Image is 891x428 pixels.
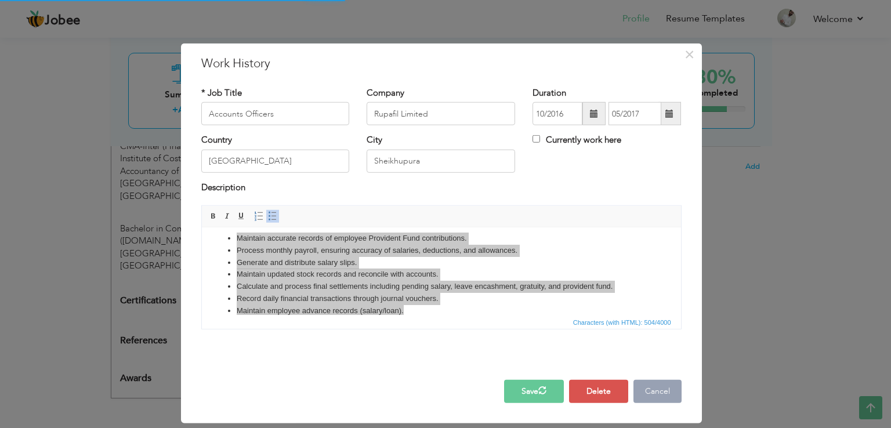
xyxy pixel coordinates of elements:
a: Italic [221,210,234,223]
a: Insert/Remove Bulleted List [266,210,279,223]
label: Country [201,134,232,146]
iframe: Rich Text Editor, workEditor [202,228,681,315]
a: Underline [235,210,248,223]
span: × [684,44,694,65]
input: Present [609,102,661,125]
label: Description [201,182,245,194]
div: Statistics [571,317,675,328]
label: Company [367,87,404,99]
button: Save [504,380,564,403]
a: Bold [207,210,220,223]
label: Duration [533,87,566,99]
label: City [367,134,382,146]
input: Currently work here [533,135,540,143]
a: Insert/Remove Numbered List [252,210,265,223]
button: Cancel [633,380,682,403]
button: Delete [569,380,628,403]
input: From [533,102,582,125]
span: Characters (with HTML): 504/4000 [571,317,673,328]
li: Maintain employee advance records (salary/loan). [35,77,444,89]
label: Currently work here [533,134,621,146]
label: * Job Title [201,87,242,99]
h3: Work History [201,55,682,72]
button: Close [680,45,699,64]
